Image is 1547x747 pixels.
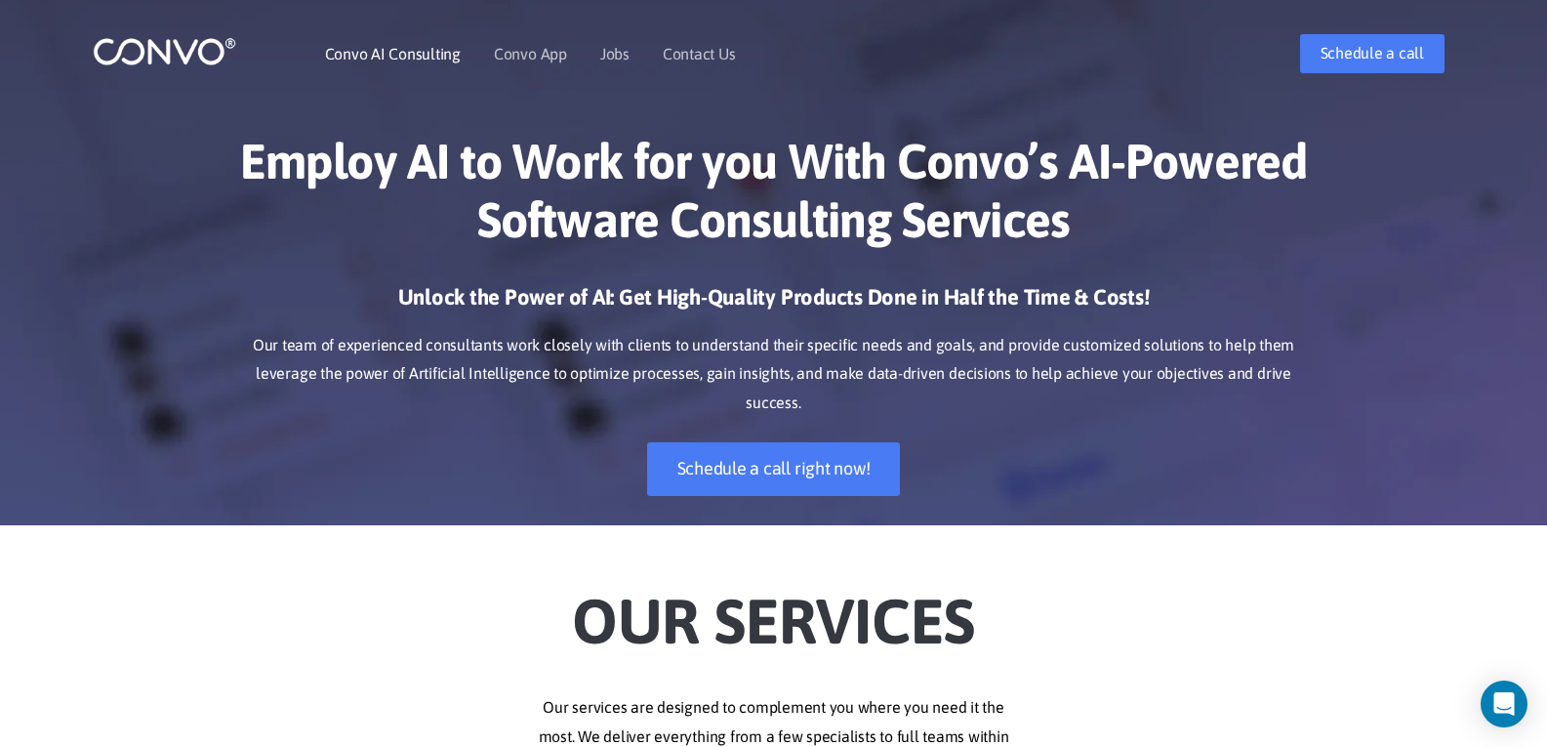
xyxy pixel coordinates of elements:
[600,46,630,62] a: Jobs
[647,442,901,496] a: Schedule a call right now!
[1300,34,1445,73] a: Schedule a call
[325,46,461,62] a: Convo AI Consulting
[663,46,736,62] a: Contact Us
[1481,681,1527,727] div: Open Intercom Messenger
[232,132,1316,264] h1: Employ AI to Work for you With Convo’s AI-Powered Software Consulting Services
[232,283,1316,326] h3: Unlock the Power of AI: Get High-Quality Products Done in Half the Time & Costs!
[232,331,1316,419] p: Our team of experienced consultants work closely with clients to understand their specific needs ...
[232,555,1316,664] h2: Our Services
[93,36,236,66] img: logo_1.png
[494,46,567,62] a: Convo App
